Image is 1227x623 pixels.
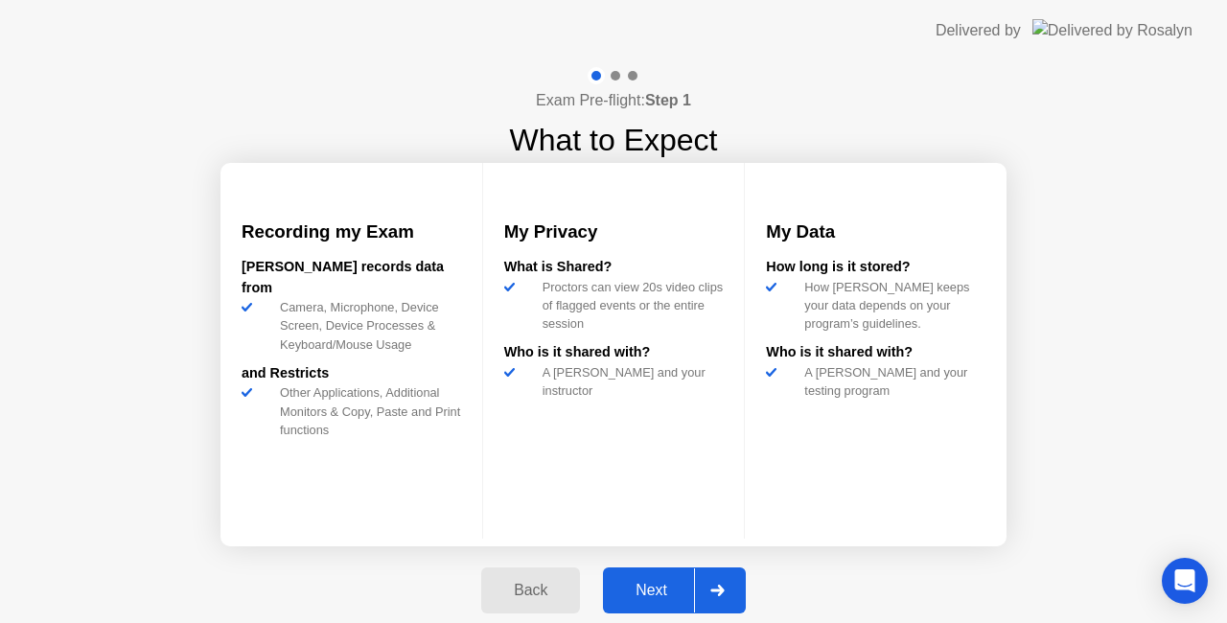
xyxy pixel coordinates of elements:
div: A [PERSON_NAME] and your testing program [797,363,985,400]
div: and Restricts [242,363,461,384]
img: Delivered by Rosalyn [1032,19,1192,41]
button: Next [603,567,746,613]
div: A [PERSON_NAME] and your instructor [535,363,724,400]
div: [PERSON_NAME] records data from [242,257,461,298]
h3: My Privacy [504,219,724,245]
div: Who is it shared with? [504,342,724,363]
div: What is Shared? [504,257,724,278]
h3: Recording my Exam [242,219,461,245]
div: Other Applications, Additional Monitors & Copy, Paste and Print functions [272,383,461,439]
h3: My Data [766,219,985,245]
b: Step 1 [645,92,691,108]
div: Open Intercom Messenger [1162,558,1208,604]
h1: What to Expect [510,117,718,163]
div: How [PERSON_NAME] keeps your data depends on your program’s guidelines. [797,278,985,334]
div: How long is it stored? [766,257,985,278]
div: Proctors can view 20s video clips of flagged events or the entire session [535,278,724,334]
div: Next [609,582,694,599]
div: Back [487,582,574,599]
div: Camera, Microphone, Device Screen, Device Processes & Keyboard/Mouse Usage [272,298,461,354]
div: Who is it shared with? [766,342,985,363]
div: Delivered by [936,19,1021,42]
button: Back [481,567,580,613]
h4: Exam Pre-flight: [536,89,691,112]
